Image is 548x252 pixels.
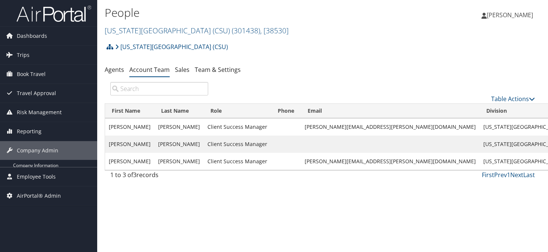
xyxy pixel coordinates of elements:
td: Client Success Manager [204,136,271,153]
span: AirPortal® Admin [17,186,61,205]
th: Last Name: activate to sort column ascending [154,104,204,118]
td: [PERSON_NAME] [105,118,154,136]
a: First [482,171,494,179]
td: [PERSON_NAME] [154,136,204,153]
span: [PERSON_NAME] [487,11,533,19]
a: Prev [494,171,507,179]
a: Team & Settings [195,66,241,74]
td: Client Success Manager [204,153,271,170]
td: Client Success Manager [204,118,271,136]
span: Employee Tools [17,167,56,186]
th: Email: activate to sort column ascending [301,104,480,118]
span: Reporting [17,122,41,141]
span: Book Travel [17,65,46,84]
div: 1 to 3 of records [110,170,208,183]
th: Role: activate to sort column ascending [204,104,271,118]
a: Last [523,171,535,179]
span: Dashboards [17,27,47,45]
td: [PERSON_NAME] [154,118,204,136]
a: Table Actions [491,95,535,103]
span: , [ 38530 ] [260,25,289,36]
a: [US_STATE][GEOGRAPHIC_DATA] (CSU) [105,25,289,36]
a: Agents [105,66,124,74]
th: Phone [271,104,301,118]
td: [PERSON_NAME] [105,136,154,153]
span: Company Admin [17,141,58,160]
th: First Name: activate to sort column ascending [105,104,154,118]
a: Next [510,171,523,179]
a: Account Team [129,66,170,74]
span: Risk Management [17,103,62,122]
img: airportal-logo.png [16,5,91,22]
td: [PERSON_NAME] [105,153,154,170]
a: 1 [507,171,510,179]
td: [PERSON_NAME][EMAIL_ADDRESS][PERSON_NAME][DOMAIN_NAME] [301,118,480,136]
h1: People [105,5,395,21]
td: [PERSON_NAME][EMAIL_ADDRESS][PERSON_NAME][DOMAIN_NAME] [301,153,480,170]
td: [PERSON_NAME] [154,153,204,170]
span: Travel Approval [17,84,56,103]
span: 3 [133,171,136,179]
a: Sales [175,66,190,74]
a: [US_STATE][GEOGRAPHIC_DATA] (CSU) [115,39,228,54]
span: ( 301438 ) [232,25,260,36]
input: Search [110,82,208,95]
span: Trips [17,46,30,64]
a: [PERSON_NAME] [481,4,541,26]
